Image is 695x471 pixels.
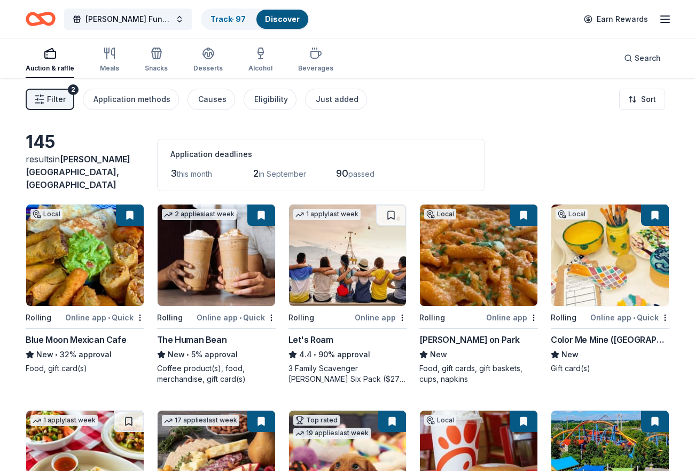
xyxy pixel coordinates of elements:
[177,169,212,178] span: this month
[551,205,669,306] img: Image for Color Me Mine (Ridgewood)
[293,415,340,426] div: Top rated
[424,415,456,426] div: Local
[193,64,223,73] div: Desserts
[336,168,348,179] span: 90
[26,131,144,153] div: 145
[561,348,579,361] span: New
[64,9,192,30] button: [PERSON_NAME] Fundraiser
[100,64,119,73] div: Meals
[55,350,58,359] span: •
[551,333,669,346] div: Color Me Mine ([GEOGRAPHIC_DATA])
[157,363,276,384] div: Coffee product(s), food, merchandise, gift card(s)
[26,43,74,78] button: Auction & raffle
[162,415,239,426] div: 17 applies last week
[633,313,635,322] span: •
[355,311,407,324] div: Online app
[47,93,66,106] span: Filter
[26,363,144,374] div: Food, gift card(s)
[244,89,296,110] button: Eligibility
[157,311,183,324] div: Rolling
[26,311,51,324] div: Rolling
[26,6,56,32] a: Home
[424,209,456,219] div: Local
[641,93,656,106] span: Sort
[210,14,246,23] a: Track· 97
[158,205,275,306] img: Image for The Human Bean
[298,43,333,78] button: Beverages
[26,154,130,190] span: in
[83,89,179,110] button: Application methods
[298,64,333,73] div: Beverages
[193,43,223,78] button: Desserts
[93,93,170,106] div: Application methods
[186,350,189,359] span: •
[486,311,538,324] div: Online app
[157,333,227,346] div: The Human Bean
[551,311,576,324] div: Rolling
[157,204,276,384] a: Image for The Human Bean2 applieslast weekRollingOnline app•QuickThe Human BeanNew•5% approvalCof...
[299,348,312,361] span: 4.4
[254,93,288,106] div: Eligibility
[419,311,445,324] div: Rolling
[288,311,314,324] div: Rolling
[26,153,144,191] div: results
[551,363,669,374] div: Gift card(s)
[619,89,665,110] button: Sort
[265,14,300,23] a: Discover
[145,64,168,73] div: Snacks
[288,204,407,384] a: Image for Let's Roam1 applylast weekRollingOnline appLet's Roam4.4•90% approval3 Family Scavenger...
[100,43,119,78] button: Meals
[85,13,171,26] span: [PERSON_NAME] Fundraiser
[248,43,272,78] button: Alcohol
[198,93,227,106] div: Causes
[430,348,447,361] span: New
[288,348,407,361] div: 90% approval
[26,205,144,306] img: Image for Blue Moon Mexican Cafe
[108,313,110,322] span: •
[170,148,472,161] div: Application deadlines
[197,311,276,324] div: Online app Quick
[168,348,185,361] span: New
[305,89,367,110] button: Just added
[635,52,661,65] span: Search
[577,10,654,29] a: Earn Rewards
[248,64,272,73] div: Alcohol
[293,209,361,220] div: 1 apply last week
[65,311,144,324] div: Online app Quick
[26,64,74,73] div: Auction & raffle
[551,204,669,374] a: Image for Color Me Mine (Ridgewood)LocalRollingOnline app•QuickColor Me Mine ([GEOGRAPHIC_DATA])N...
[157,348,276,361] div: 5% approval
[288,363,407,384] div: 3 Family Scavenger [PERSON_NAME] Six Pack ($270 Value), 2 Date Night Scavenger [PERSON_NAME] Two ...
[253,168,259,179] span: 2
[348,169,374,178] span: passed
[30,415,98,426] div: 1 apply last week
[26,204,144,374] a: Image for Blue Moon Mexican CafeLocalRollingOnline app•QuickBlue Moon Mexican CafeNew•32% approva...
[420,205,537,306] img: Image for Matera’s on Park
[145,43,168,78] button: Snacks
[36,348,53,361] span: New
[314,350,316,359] span: •
[162,209,237,220] div: 2 applies last week
[419,204,538,384] a: Image for Matera’s on ParkLocalRollingOnline app[PERSON_NAME] on ParkNewFood, gift cards, gift ba...
[419,333,520,346] div: [PERSON_NAME] on Park
[26,333,126,346] div: Blue Moon Mexican Cafe
[293,428,371,439] div: 19 applies last week
[26,154,130,190] span: [PERSON_NAME][GEOGRAPHIC_DATA], [GEOGRAPHIC_DATA]
[68,84,79,95] div: 2
[170,168,177,179] span: 3
[288,333,333,346] div: Let's Roam
[289,205,407,306] img: Image for Let's Roam
[316,93,358,106] div: Just added
[201,9,309,30] button: Track· 97Discover
[259,169,306,178] span: in September
[556,209,588,219] div: Local
[590,311,669,324] div: Online app Quick
[615,48,669,69] button: Search
[26,348,144,361] div: 32% approval
[30,209,63,219] div: Local
[419,363,538,384] div: Food, gift cards, gift baskets, cups, napkins
[26,89,74,110] button: Filter2
[239,313,241,322] span: •
[188,89,235,110] button: Causes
